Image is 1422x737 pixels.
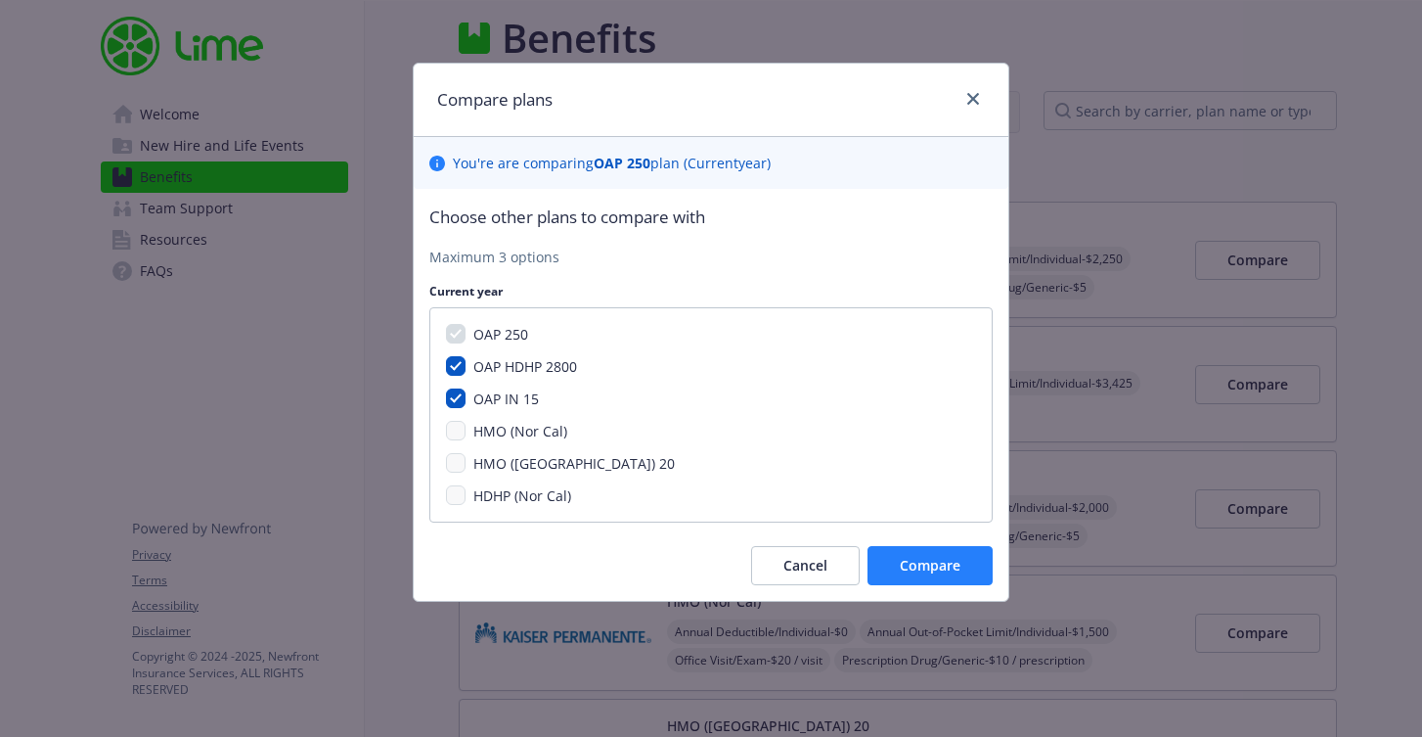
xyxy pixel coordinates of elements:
span: Cancel [783,556,827,575]
span: OAP HDHP 2800 [473,357,577,376]
button: Compare [867,546,993,585]
p: Current year [429,283,993,299]
a: close [961,87,985,111]
button: Cancel [751,546,860,585]
b: OAP 250 [594,154,650,172]
span: HMO (Nor Cal) [473,422,567,440]
p: Maximum 3 options [429,247,993,267]
h1: Compare plans [437,87,553,113]
p: You ' re are comparing plan ( Current year) [453,153,771,173]
p: Choose other plans to compare with [429,205,993,230]
span: OAP IN 15 [473,390,539,408]
span: OAP 250 [473,325,528,344]
span: HDHP (Nor Cal) [473,486,571,505]
span: Compare [900,556,960,575]
span: HMO ([GEOGRAPHIC_DATA]) 20 [473,454,675,473]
